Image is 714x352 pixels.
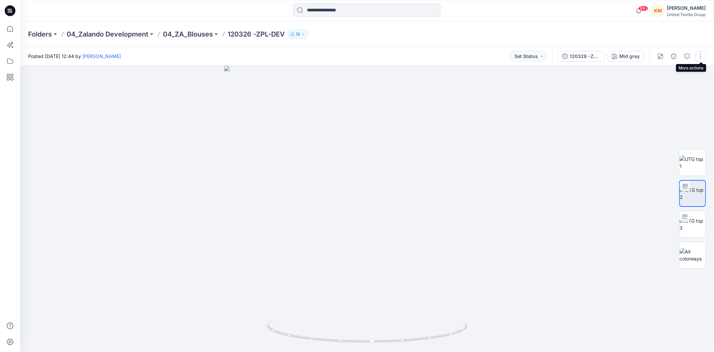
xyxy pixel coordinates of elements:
span: 99+ [638,6,648,11]
p: 12 [296,31,300,38]
div: 120326 -ZPL PRO2 KM [570,53,601,60]
button: 120326 -ZPL PRO2 KM [558,51,605,62]
a: [PERSON_NAME] [82,53,121,59]
a: Folders [28,30,52,39]
img: UTG top 1 [680,156,706,170]
div: Mid grey [619,53,640,60]
img: UTG top 2 [680,186,705,200]
p: 120326 -ZPL-DEV [228,30,285,39]
img: All colorways [680,248,706,262]
div: United Textile Group [667,12,706,17]
button: Details [668,51,679,62]
div: [PERSON_NAME] [667,4,706,12]
div: KM [652,5,664,17]
button: Mid grey [608,51,644,62]
button: 12 [288,30,308,39]
span: Posted [DATE] 12:44 by [28,53,121,60]
a: 04_ZA_Blouses [163,30,213,39]
a: 04_Zalando Development [67,30,148,39]
img: UTG top 3 [680,217,706,231]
